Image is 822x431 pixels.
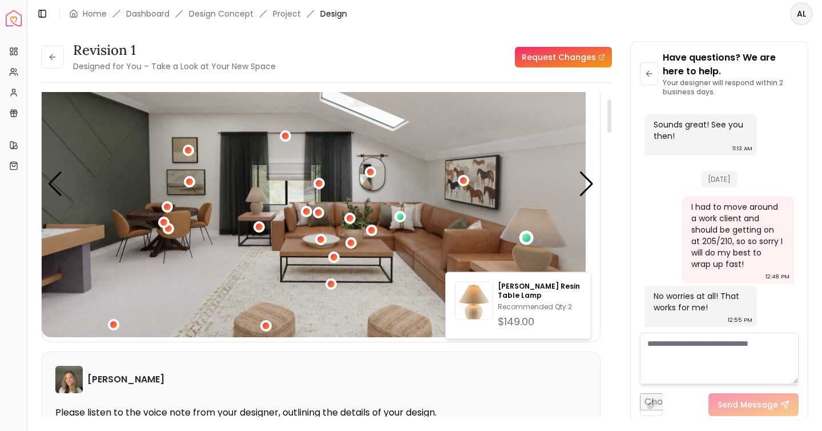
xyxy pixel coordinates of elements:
[663,78,799,97] p: Your designer will respond within 2 business days.
[55,366,83,393] img: Sarah Nelson
[791,3,812,24] span: AL
[6,10,22,26] a: Spacejoy
[42,31,586,337] div: 1 / 4
[498,314,582,330] div: $149.00
[701,171,738,187] span: [DATE]
[42,31,586,337] img: Design Render 1
[189,8,253,19] li: Design Concept
[456,285,493,322] img: Eleanora Resin Table Lamp
[498,282,582,300] p: [PERSON_NAME] Resin Table Lamp
[663,51,799,78] p: Have questions? We are here to help.
[47,171,63,197] div: Previous slide
[765,271,789,282] div: 12:48 PM
[73,61,276,72] small: Designed for You – Take a Look at Your New Space
[83,8,107,19] a: Home
[579,171,594,197] div: Next slide
[654,290,746,313] div: No worries at all! That works for me!
[69,8,347,19] nav: breadcrumb
[790,2,813,25] button: AL
[728,314,752,326] div: 12:55 PM
[126,8,170,19] a: Dashboard
[515,47,612,67] a: Request Changes
[73,41,276,59] h3: Revision 1
[654,119,746,142] div: Sounds great! See you then!
[273,8,301,19] a: Project
[455,282,582,330] a: Eleanora Resin Table Lamp[PERSON_NAME] Resin Table LampRecommended Qty:2$149.00
[498,302,582,312] p: Recommended Qty: 2
[55,407,586,418] p: Please listen to the voice note from your designer, outlining the details of your design.
[6,10,22,26] img: Spacejoy Logo
[732,143,752,154] div: 11:13 AM
[691,201,783,270] div: I had to move around a work client and should be getting on at 205/210, so so sorry I will do my ...
[320,8,347,19] span: Design
[42,31,600,337] div: Carousel
[87,373,164,386] h6: [PERSON_NAME]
